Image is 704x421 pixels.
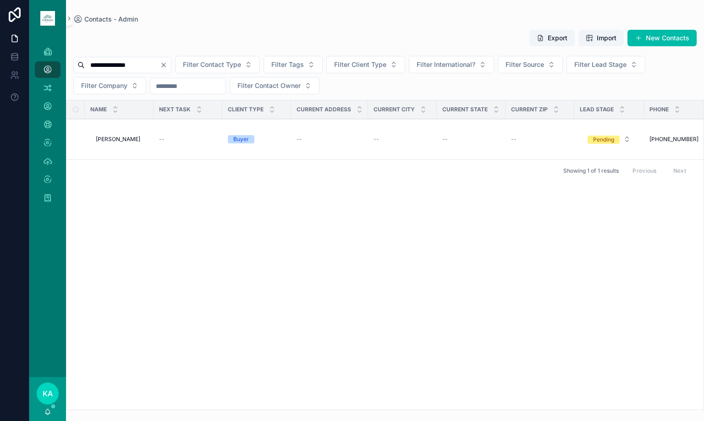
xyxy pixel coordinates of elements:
span: Filter Contact Owner [237,81,301,90]
span: Phone [649,106,669,113]
a: -- [442,136,500,143]
span: Showing 1 of 1 results [563,167,619,175]
a: Select Button [580,131,638,148]
a: Contacts - Admin [73,15,138,24]
span: [PERSON_NAME] [96,136,140,143]
a: -- [159,136,217,143]
span: -- [159,136,165,143]
span: -- [442,136,448,143]
span: Filter Company [81,81,127,90]
span: Client Type [228,106,264,113]
span: KA [43,388,53,399]
div: Pending [593,136,614,144]
button: Select Button [580,131,638,148]
span: Contacts - Admin [84,15,138,24]
span: -- [511,136,517,143]
span: [PHONE_NUMBER] [649,136,698,143]
button: Select Button [326,56,405,73]
img: App logo [40,11,55,26]
span: Current Zip [511,106,548,113]
span: -- [374,136,379,143]
button: Clear [160,61,171,69]
button: Select Button [566,56,645,73]
span: Current Address [297,106,351,113]
span: Filter International? [417,60,475,69]
a: Buyer [228,135,286,143]
button: Select Button [230,77,319,94]
button: New Contacts [627,30,697,46]
a: -- [297,136,363,143]
button: Select Button [498,56,563,73]
span: Current City [374,106,415,113]
span: Filter Contact Type [183,60,241,69]
button: Select Button [264,56,323,73]
span: -- [297,136,302,143]
span: Filter Lead Stage [574,60,627,69]
span: Current State [442,106,488,113]
a: -- [511,136,569,143]
span: Lead Stage [580,106,614,113]
button: Select Button [73,77,146,94]
span: Next Task [159,106,191,113]
button: Import [578,30,624,46]
span: Filter Tags [271,60,304,69]
span: Name [90,106,107,113]
span: Import [597,33,616,43]
div: Buyer [233,135,249,143]
a: [PERSON_NAME] [96,136,148,143]
span: Filter Client Type [334,60,386,69]
span: Filter Source [506,60,544,69]
a: -- [374,136,431,143]
button: Export [529,30,575,46]
div: scrollable content [29,37,66,218]
button: Select Button [409,56,494,73]
button: Select Button [175,56,260,73]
